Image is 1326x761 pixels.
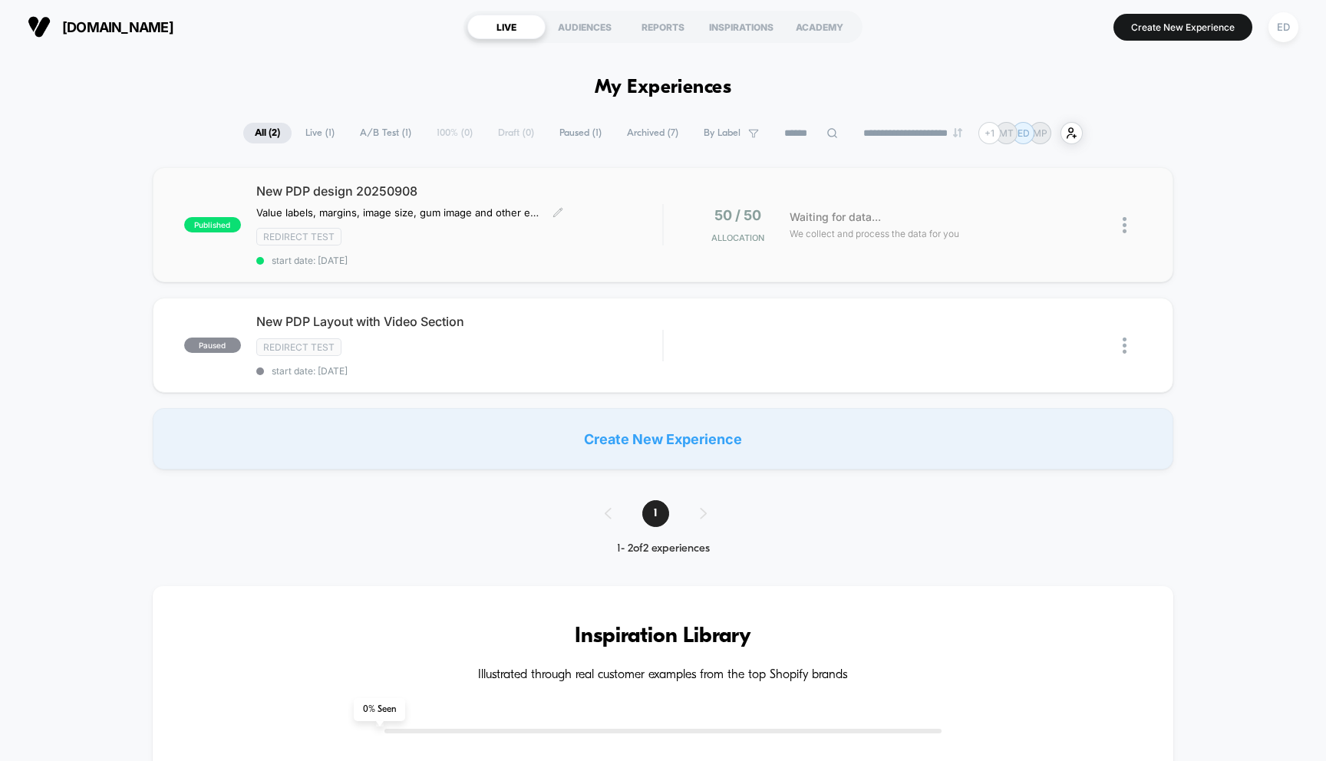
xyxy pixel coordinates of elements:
span: We collect and process the data for you [790,226,959,241]
div: LIVE [467,15,546,39]
span: start date: [DATE] [256,255,663,266]
div: Create New Experience [153,408,1174,469]
span: New PDP design 20250908 [256,183,663,199]
div: REPORTS [624,15,702,39]
div: + 1 [978,122,1001,144]
span: 0 % Seen [354,698,405,721]
div: INSPIRATIONS [702,15,780,39]
h1: My Experiences [595,77,732,99]
span: Archived ( 7 ) [615,123,690,143]
span: 50 / 50 [714,207,761,223]
img: end [953,128,962,137]
span: Waiting for data... [790,209,881,226]
img: Visually logo [28,15,51,38]
img: close [1123,338,1126,354]
p: MT [999,127,1014,139]
span: Live ( 1 ) [294,123,346,143]
button: ED [1264,12,1303,43]
h3: Inspiration Library [199,624,1128,649]
span: New PDP Layout with Video Section [256,314,663,329]
span: A/B Test ( 1 ) [348,123,423,143]
button: [DOMAIN_NAME] [23,15,178,39]
span: Value labels, margins, image size, gum image and other edits [256,206,541,219]
p: MP [1033,127,1047,139]
span: 1 [642,500,669,527]
span: Allocation [711,232,764,243]
span: By Label [704,127,741,139]
span: Redirect Test [256,338,341,356]
span: start date: [DATE] [256,365,663,377]
div: AUDIENCES [546,15,624,39]
h4: Illustrated through real customer examples from the top Shopify brands [199,668,1128,683]
p: ED [1018,127,1030,139]
span: published [184,217,241,232]
span: Paused ( 1 ) [548,123,613,143]
span: [DOMAIN_NAME] [62,19,173,35]
span: All ( 2 ) [243,123,292,143]
div: ED [1268,12,1298,42]
span: paused [184,338,241,353]
img: close [1123,217,1126,233]
span: Redirect Test [256,228,341,245]
div: 1 - 2 of 2 experiences [589,542,737,555]
button: Create New Experience [1113,14,1252,41]
div: ACADEMY [780,15,859,39]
